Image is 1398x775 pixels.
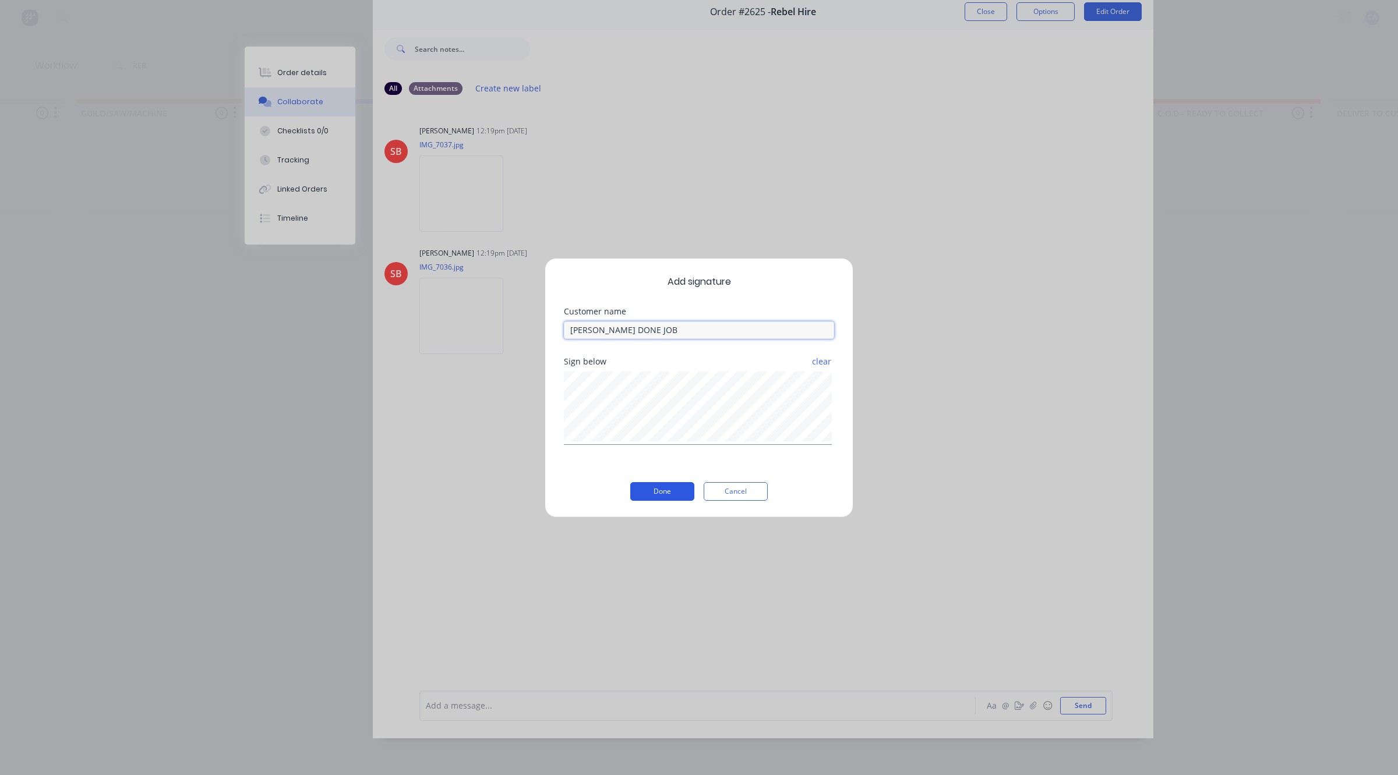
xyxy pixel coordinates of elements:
input: Enter customer name [564,321,834,339]
div: Sign below [564,358,834,366]
div: Customer name [564,307,834,316]
span: Add signature [564,275,834,289]
button: Cancel [704,482,768,501]
button: Done [630,482,694,501]
button: clear [811,351,832,372]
